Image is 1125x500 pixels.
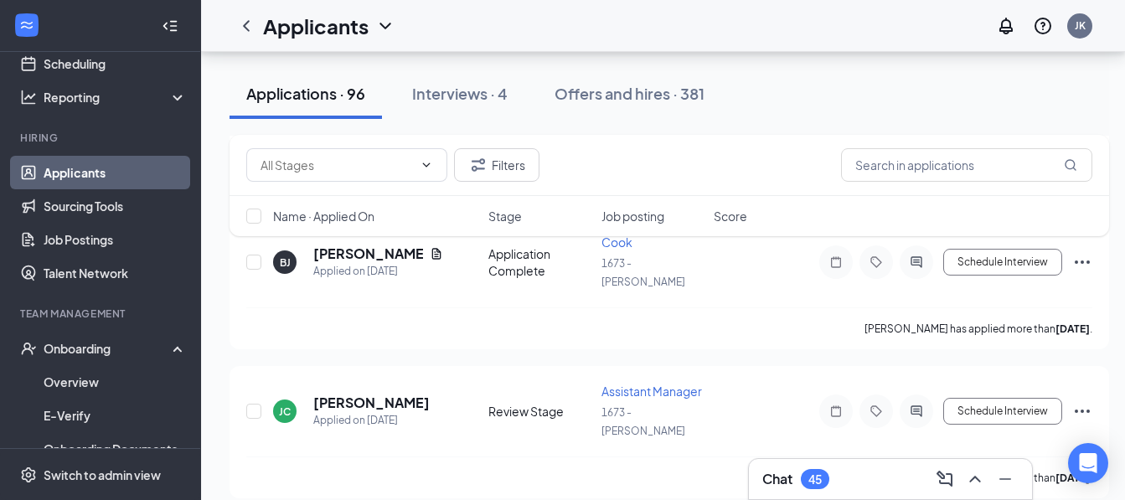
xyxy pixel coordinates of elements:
[714,208,747,224] span: Score
[1072,252,1092,272] svg: Ellipses
[20,131,183,145] div: Hiring
[601,406,685,437] span: 1673 - [PERSON_NAME]
[44,189,187,223] a: Sourcing Tools
[931,466,958,492] button: ComposeMessage
[488,403,591,420] div: Review Stage
[454,148,539,182] button: Filter Filters
[313,263,443,280] div: Applied on [DATE]
[18,17,35,34] svg: WorkstreamLogo
[841,148,1092,182] input: Search in applications
[279,405,291,419] div: JC
[313,412,430,429] div: Applied on [DATE]
[995,469,1015,489] svg: Minimize
[1072,401,1092,421] svg: Ellipses
[44,399,187,432] a: E-Verify
[488,245,591,279] div: Application Complete
[261,156,413,174] input: All Stages
[935,469,955,489] svg: ComposeMessage
[962,466,988,492] button: ChevronUp
[263,12,369,40] h1: Applicants
[412,83,508,104] div: Interviews · 4
[996,16,1016,36] svg: Notifications
[488,208,522,224] span: Stage
[943,398,1062,425] button: Schedule Interview
[992,466,1019,492] button: Minimize
[246,83,365,104] div: Applications · 96
[20,340,37,357] svg: UserCheck
[906,405,926,418] svg: ActiveChat
[20,466,37,483] svg: Settings
[468,155,488,175] svg: Filter
[601,384,702,399] span: Assistant Manager
[44,432,187,466] a: Onboarding Documents
[1055,322,1090,335] b: [DATE]
[943,249,1062,276] button: Schedule Interview
[601,208,664,224] span: Job posting
[44,340,173,357] div: Onboarding
[430,247,443,260] svg: Document
[866,255,886,269] svg: Tag
[313,245,423,263] h5: [PERSON_NAME]
[762,470,792,488] h3: Chat
[375,16,395,36] svg: ChevronDown
[44,89,188,106] div: Reporting
[864,322,1092,336] p: [PERSON_NAME] has applied more than .
[1075,18,1086,33] div: JK
[965,469,985,489] svg: ChevronUp
[280,255,291,270] div: BJ
[601,257,685,288] span: 1673 - [PERSON_NAME]
[866,405,886,418] svg: Tag
[20,89,37,106] svg: Analysis
[1033,16,1053,36] svg: QuestionInfo
[44,365,187,399] a: Overview
[20,307,183,321] div: Team Management
[44,466,161,483] div: Switch to admin view
[236,16,256,36] svg: ChevronLeft
[273,208,374,224] span: Name · Applied On
[44,223,187,256] a: Job Postings
[162,18,178,34] svg: Collapse
[1055,472,1090,484] b: [DATE]
[906,255,926,269] svg: ActiveChat
[313,394,430,412] h5: [PERSON_NAME]
[826,405,846,418] svg: Note
[808,472,822,487] div: 45
[420,158,433,172] svg: ChevronDown
[1064,158,1077,172] svg: MagnifyingGlass
[44,47,187,80] a: Scheduling
[44,156,187,189] a: Applicants
[1068,443,1108,483] div: Open Intercom Messenger
[555,83,704,104] div: Offers and hires · 381
[44,256,187,290] a: Talent Network
[826,255,846,269] svg: Note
